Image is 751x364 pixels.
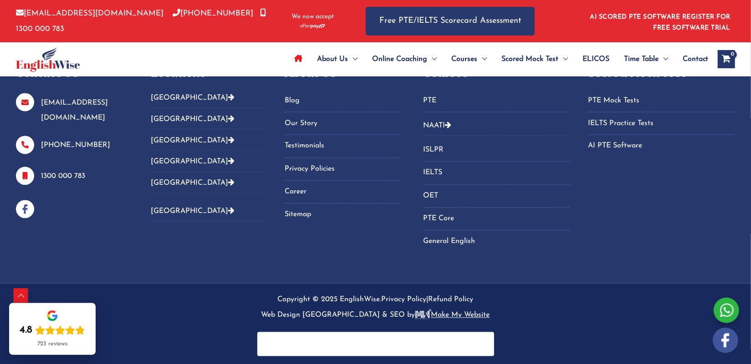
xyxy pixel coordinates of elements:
[423,143,570,158] a: ISLPR
[20,324,32,337] div: 4.8
[151,93,266,108] button: [GEOGRAPHIC_DATA]
[659,43,668,75] span: Menu Toggle
[16,10,163,17] a: [EMAIL_ADDRESS][DOMAIN_NAME]
[41,173,85,180] a: 1300 000 783
[423,115,570,136] button: NAATI
[558,43,568,75] span: Menu Toggle
[588,139,735,154] a: AI PTE Software
[16,200,34,218] img: facebook-blue-icons.png
[151,180,235,187] a: [GEOGRAPHIC_DATA]
[151,65,266,229] aside: Footer Widget 2
[310,43,365,75] a: About UsMenu Toggle
[366,7,535,35] a: Free PTE/IELTS Scorecard Assessment
[423,143,570,249] nav: Menu
[285,139,400,154] a: Testimonials
[16,65,128,218] aside: Footer Widget 1
[429,296,474,303] a: Refund Policy
[291,12,334,21] span: We now accept
[423,65,570,261] aside: Footer Widget 4
[624,43,659,75] span: Time Table
[151,151,266,172] button: [GEOGRAPHIC_DATA]
[494,43,575,75] a: Scored Mock TestMenu Toggle
[427,43,437,75] span: Menu Toggle
[423,166,570,181] a: IELTS
[575,43,617,75] a: ELICOS
[423,189,570,204] a: OET
[617,43,675,75] a: Time TableMenu Toggle
[261,312,490,319] a: Web Design [GEOGRAPHIC_DATA] & SEO bymake-logoMake My Website
[317,43,348,75] span: About Us
[423,234,570,249] a: General English
[501,43,558,75] span: Scored Mock Test
[285,93,400,108] a: Blog
[16,293,735,323] p: Copyright © 2025 EnglishWise. |
[372,43,427,75] span: Online Coaching
[713,328,738,353] img: white-facebook.png
[423,122,445,129] a: NAATI
[365,43,444,75] a: Online CoachingMenu Toggle
[590,14,731,31] a: AI SCORED PTE SOFTWARE REGISTER FOR FREE SOFTWARE TRIAL
[151,130,266,151] button: [GEOGRAPHIC_DATA]
[37,340,67,348] div: 723 reviews
[683,43,709,75] span: Contact
[585,6,735,36] aside: Header Widget 1
[382,296,427,303] a: Privacy Policy
[451,43,477,75] span: Courses
[415,312,490,319] u: Make My Website
[415,309,431,319] img: make-logo
[588,93,735,154] nav: Menu
[20,324,85,337] div: Rating: 4.8 out of 5
[477,43,487,75] span: Menu Toggle
[285,93,400,223] nav: Menu
[675,43,709,75] a: Contact
[300,24,325,29] img: Afterpay-Logo
[285,65,400,234] aside: Footer Widget 3
[423,93,570,112] nav: Menu
[285,207,400,222] a: Sitemap
[151,201,266,222] button: [GEOGRAPHIC_DATA]
[266,339,485,346] iframe: PayPal Message 2
[173,10,253,17] a: [PHONE_NUMBER]
[151,172,266,194] button: [GEOGRAPHIC_DATA]
[285,185,400,200] a: Career
[41,99,108,121] a: [EMAIL_ADDRESS][DOMAIN_NAME]
[41,142,110,149] a: [PHONE_NUMBER]
[285,116,400,131] a: Our Story
[285,162,400,177] a: Privacy Policies
[16,10,266,32] a: 1300 000 783
[151,208,235,215] a: [GEOGRAPHIC_DATA]
[588,93,735,108] a: PTE Mock Tests
[444,43,494,75] a: CoursesMenu Toggle
[287,43,709,75] nav: Site Navigation: Main Menu
[582,43,609,75] span: ELICOS
[348,43,358,75] span: Menu Toggle
[151,108,266,130] button: [GEOGRAPHIC_DATA]
[718,50,735,68] a: View Shopping Cart, empty
[423,93,570,108] a: PTE
[16,47,80,72] img: cropped-ew-logo
[423,212,570,227] a: PTE Core
[588,116,735,131] a: IELTS Practice Tests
